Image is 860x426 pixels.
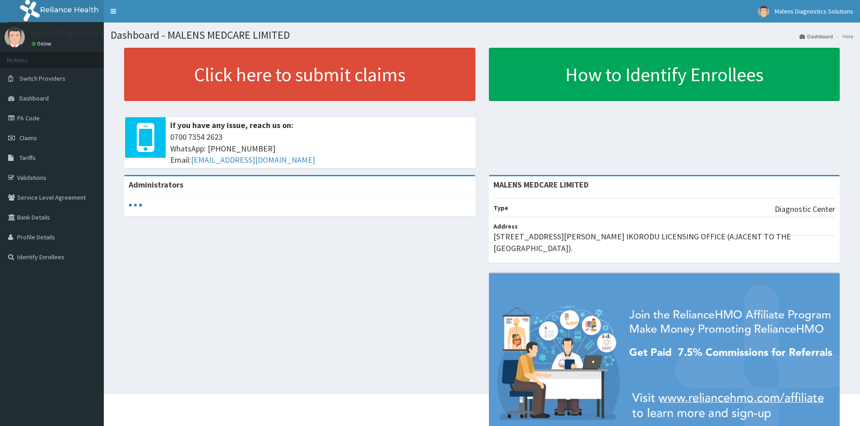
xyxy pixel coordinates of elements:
[111,29,853,41] h1: Dashboard - MALENS MEDCARE LIMITED
[5,27,25,47] img: User Image
[800,32,833,40] a: Dashboard
[493,231,836,254] p: [STREET_ADDRESS][PERSON_NAME] IKORODU LICENSING OFFICE (AJACENT TO THE [GEOGRAPHIC_DATA]).
[19,74,65,82] span: Switch Providers
[191,155,315,165] a: [EMAIL_ADDRESS][DOMAIN_NAME]
[493,222,518,230] b: Address
[32,29,134,37] p: Malens Diagnostics Solutions
[493,179,589,190] strong: MALENS MEDCARE LIMITED
[129,179,183,190] b: Administrators
[170,131,471,166] span: 0700 7354 2623 WhatsApp: [PHONE_NUMBER] Email:
[775,7,853,15] span: Malens Diagnostics Solutions
[758,6,769,17] img: User Image
[170,120,293,130] b: If you have any issue, reach us on:
[129,198,142,212] svg: audio-loading
[19,94,49,102] span: Dashboard
[19,154,36,162] span: Tariffs
[32,41,53,47] a: Online
[19,134,37,142] span: Claims
[775,203,835,215] p: Diagnostic Center
[124,48,475,101] a: Click here to submit claims
[493,204,508,212] b: Type
[834,32,853,40] li: Here
[489,48,840,101] a: How to Identify Enrollees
